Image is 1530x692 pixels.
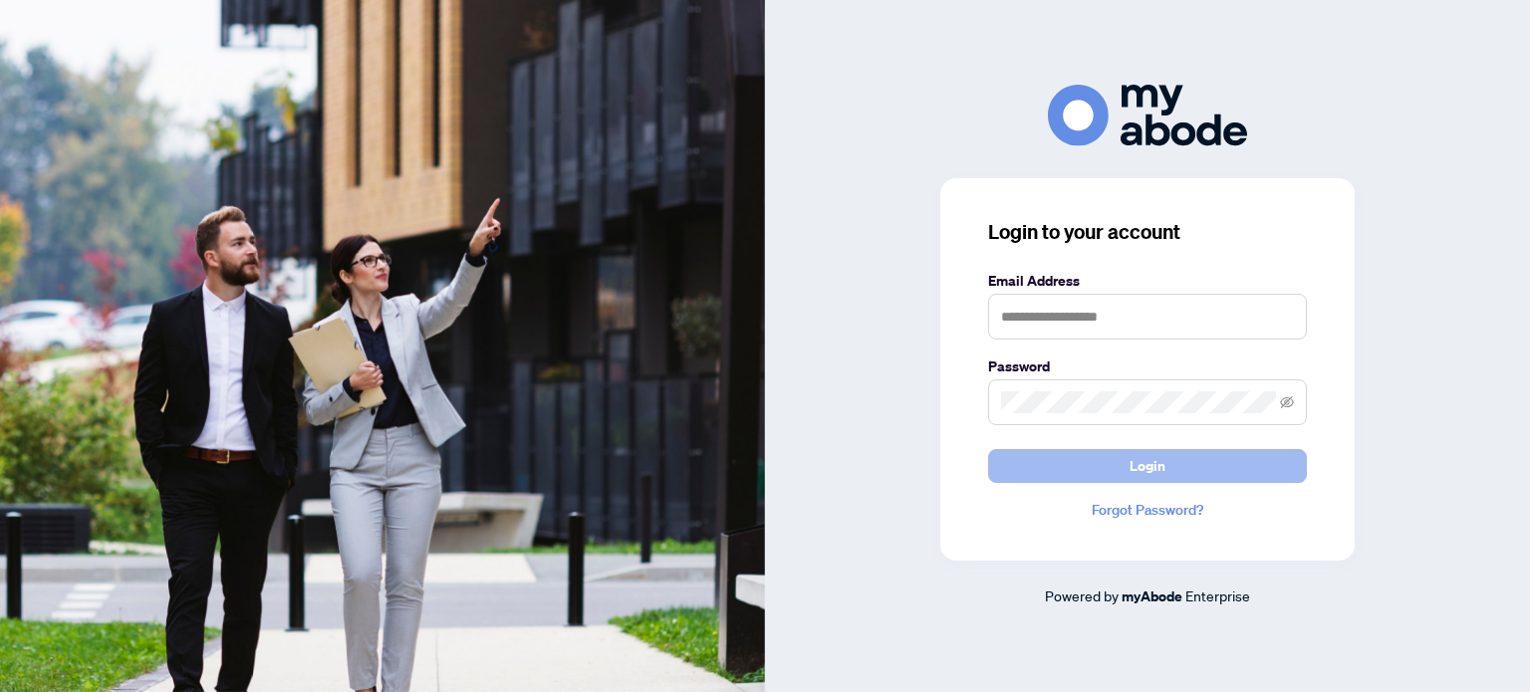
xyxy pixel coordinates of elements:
[988,499,1307,521] a: Forgot Password?
[988,355,1307,377] label: Password
[988,270,1307,292] label: Email Address
[1122,585,1182,607] a: myAbode
[1045,586,1119,604] span: Powered by
[1185,586,1250,604] span: Enterprise
[1048,85,1247,145] img: ma-logo
[988,218,1307,246] h3: Login to your account
[988,449,1307,483] button: Login
[1130,450,1165,482] span: Login
[1280,395,1294,409] span: eye-invisible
